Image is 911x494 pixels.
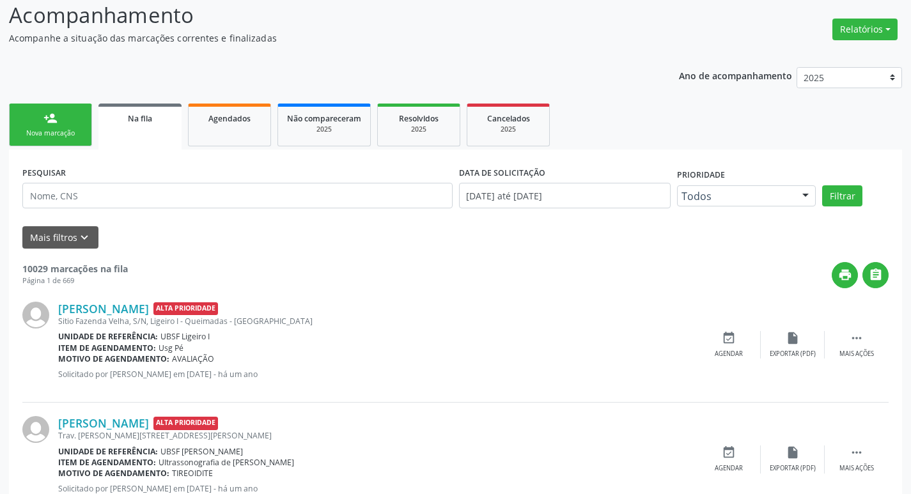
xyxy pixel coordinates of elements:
[58,331,158,342] b: Unidade de referência:
[58,416,149,430] a: [PERSON_NAME]
[869,268,883,282] i: 
[58,369,697,380] p: Solicitado por [PERSON_NAME] em [DATE] - há um ano
[850,445,864,459] i: 
[832,262,858,288] button: print
[786,331,800,345] i: insert_drive_file
[287,125,361,134] div: 2025
[58,430,697,441] div: Trav. [PERSON_NAME][STREET_ADDRESS][PERSON_NAME]
[153,417,218,430] span: Alta Prioridade
[822,185,862,207] button: Filtrar
[715,464,743,473] div: Agendar
[58,302,149,316] a: [PERSON_NAME]
[172,468,213,479] span: TIREOIDITE
[160,331,210,342] span: UBSF Ligeiro I
[832,19,898,40] button: Relatórios
[770,350,816,359] div: Exportar (PDF)
[679,67,792,83] p: Ano de acompanhamento
[681,190,790,203] span: Todos
[287,113,361,124] span: Não compareceram
[22,163,66,183] label: PESQUISAR
[208,113,251,124] span: Agendados
[722,445,736,459] i: event_available
[862,262,889,288] button: 
[22,183,453,208] input: Nome, CNS
[786,445,800,459] i: insert_drive_file
[58,316,697,327] div: Sitio Fazenda Velha, S/N, Ligeiro I - Queimadas - [GEOGRAPHIC_DATA]
[839,350,874,359] div: Mais ações
[22,226,98,249] button: Mais filtroskeyboard_arrow_down
[160,446,243,457] span: UBSF [PERSON_NAME]
[77,231,91,245] i: keyboard_arrow_down
[22,275,128,286] div: Página 1 de 669
[58,446,158,457] b: Unidade de referência:
[19,128,82,138] div: Nova marcação
[399,113,439,124] span: Resolvidos
[722,331,736,345] i: event_available
[387,125,451,134] div: 2025
[677,166,725,185] label: Prioridade
[850,331,864,345] i: 
[58,457,156,468] b: Item de agendamento:
[459,183,671,208] input: Selecione um intervalo
[58,483,697,494] p: Solicitado por [PERSON_NAME] em [DATE] - há um ano
[715,350,743,359] div: Agendar
[128,113,152,124] span: Na fila
[487,113,530,124] span: Cancelados
[839,464,874,473] div: Mais ações
[58,353,169,364] b: Motivo de agendamento:
[58,343,156,353] b: Item de agendamento:
[838,268,852,282] i: print
[9,31,634,45] p: Acompanhe a situação das marcações correntes e finalizadas
[770,464,816,473] div: Exportar (PDF)
[459,163,545,183] label: DATA DE SOLICITAÇÃO
[159,343,183,353] span: Usg Pé
[22,302,49,328] img: img
[22,416,49,443] img: img
[58,468,169,479] b: Motivo de agendamento:
[159,457,294,468] span: Ultrassonografia de [PERSON_NAME]
[153,302,218,316] span: Alta Prioridade
[172,353,214,364] span: AVALIAÇÃO
[43,111,58,125] div: person_add
[22,263,128,275] strong: 10029 marcações na fila
[476,125,540,134] div: 2025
